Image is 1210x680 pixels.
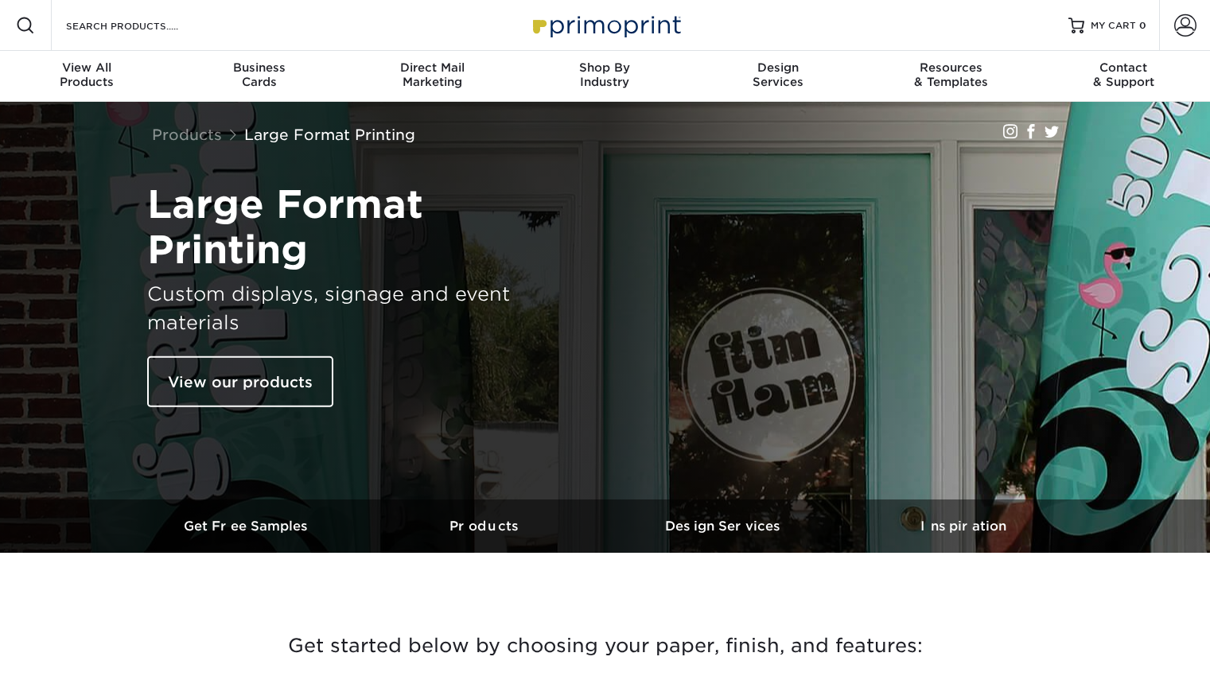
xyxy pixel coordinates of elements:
img: Primoprint [526,8,685,42]
span: Business [173,60,345,75]
span: Design [691,60,864,75]
a: Resources& Templates [864,51,1037,102]
a: Get Free Samples [128,499,367,553]
h1: Large Format Printing [147,181,545,273]
span: 0 [1139,20,1146,31]
a: Products [152,126,222,143]
a: Inspiration [844,499,1083,553]
span: Contact [1037,60,1210,75]
a: Design Services [605,499,844,553]
h3: Custom displays, signage and event materials [147,280,545,337]
a: View our products [147,356,333,407]
span: MY CART [1091,19,1136,33]
div: Marketing [346,60,519,89]
div: Cards [173,60,345,89]
a: Large Format Printing [244,126,415,143]
input: SEARCH PRODUCTS..... [64,16,220,35]
span: Direct Mail [346,60,519,75]
h3: Get Free Samples [128,519,367,534]
a: BusinessCards [173,51,345,102]
span: Shop By [519,60,691,75]
a: Products [367,499,605,553]
div: & Support [1037,60,1210,89]
a: Direct MailMarketing [346,51,519,102]
h3: Design Services [605,519,844,534]
a: DesignServices [691,51,864,102]
a: Contact& Support [1037,51,1210,102]
h3: Inspiration [844,519,1083,534]
div: & Templates [864,60,1037,89]
a: Shop ByIndustry [519,51,691,102]
span: Resources [864,60,1037,75]
h3: Products [367,519,605,534]
div: Industry [519,60,691,89]
div: Services [691,60,864,89]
